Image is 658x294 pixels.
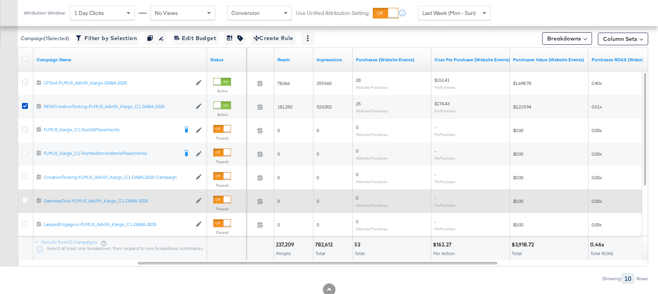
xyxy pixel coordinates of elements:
[356,77,361,83] span: 28
[254,33,293,43] span: Create Rule
[277,104,292,110] span: 181,250
[174,33,216,43] span: Edit Budget
[277,80,290,86] span: 78,066
[74,9,104,17] span: 1 Day Clicks
[434,203,455,208] sub: Per Purchase
[44,150,178,156] div: FLMUS_Kargo_C1-TestNoStoriesReelsPlacements
[355,250,365,256] span: Total
[44,80,192,86] a: LPTest-FLMUS_AdvSh_Kargo-DABA-2025
[434,171,436,177] span: -
[44,103,192,110] a: NEWCreativeTesting-FLMUS_AdvSh_Kargo_C1-DABA-2025
[592,151,602,157] span: 0.00x
[512,250,522,256] span: Total
[213,206,231,211] label: Paused
[356,195,358,201] span: 0
[155,9,178,17] span: No Views
[44,174,192,181] a: CreativeTesting-FLMUS_AdvSh_Kargo_C1-DABA-2025 Campaign
[356,226,388,231] sub: Website Purchases
[434,57,510,63] a: The average cost for each purchase tracked by your Custom Audience pixel on your website after pe...
[513,80,531,86] span: $1,698.78
[276,241,297,248] div: 237,209
[213,112,231,117] label: Active
[277,57,310,63] a: The number of people your ad was served to.
[434,156,455,160] sub: Per Purchase
[592,198,602,204] span: 0.00x
[513,104,531,110] span: $2,219.94
[422,9,476,17] span: Last Week (Mon - Sun)
[356,101,361,107] span: 25
[433,241,454,248] div: $162.27
[277,151,280,157] span: 0
[24,10,66,16] div: Attribution Window:
[317,104,332,110] span: 523,052
[542,32,592,45] button: Breakdowns
[513,222,523,228] span: $0.00
[277,175,280,180] span: 0
[592,80,602,86] span: 0.40x
[231,9,260,17] span: Conversion
[277,127,280,133] span: 0
[210,57,243,63] a: Shows the current state of your Ad Campaign.
[356,108,388,113] sub: Website Purchases
[356,148,358,154] span: 0
[590,241,607,248] div: 0.46x
[636,276,648,281] div: Rows
[592,222,602,228] span: 0.00x
[356,179,388,184] sub: Website Purchases
[296,9,370,17] label: Use Unified Attribution Setting:
[315,250,325,256] span: Total
[592,175,602,180] span: 0.00x
[511,241,536,248] div: $3,918.72
[213,88,231,94] label: Active
[277,198,280,204] span: 0
[44,198,192,204] a: GatewayTest-FLMUS_AdvSh_Kargo_C1-DABA-2025
[356,171,358,177] span: 0
[433,250,455,256] span: Per Action
[434,219,436,224] span: -
[434,195,436,201] span: -
[172,32,218,45] button: Edit Budget
[21,35,69,42] div: Campaign ( 1 Selected)
[602,276,622,281] div: Showing:
[356,85,388,90] sub: Website Purchases
[356,57,428,63] a: The number of times a purchase was made tracked by your Custom Audience pixel on your website aft...
[317,198,319,204] span: 0
[513,175,523,180] span: $0.00
[37,57,204,63] a: Your campaign name.
[622,274,634,283] div: 10
[75,32,139,45] button: Filter by Selection
[317,127,319,133] span: 0
[44,127,178,133] div: FLMUS_Kargo_C1-TestAllPlacements
[213,230,231,235] label: Paused
[513,127,523,133] span: $0.00
[434,77,449,83] span: $151.41
[592,127,602,133] span: 0.00x
[213,136,231,141] label: Paused
[277,222,280,228] span: 0
[317,151,319,157] span: 0
[44,221,192,228] div: LaspedEngagers-FLMUS_AdvSh_Kargo_C1-DABA-2025
[356,132,388,137] sub: Website Purchases
[434,101,449,107] span: $174.43
[434,179,455,184] sub: Per Purchase
[276,250,291,256] span: People
[44,127,178,134] a: FLMUS_Kargo_C1-TestAllPlacements
[77,33,137,43] span: Filter by Selection
[317,175,319,180] span: 0
[434,226,455,231] sub: Per Purchase
[513,198,523,204] span: $0.00
[592,104,602,110] span: 0.51x
[44,174,192,180] div: CreativeTesting-FLMUS_AdvSh_Kargo_C1-DABA-2025 Campaign
[434,108,455,113] sub: Per Purchase
[590,250,613,256] span: Total ROAS
[513,57,585,63] a: The total value of the purchase actions tracked by your Custom Audience pixel on your website aft...
[315,241,335,248] div: 782,612
[434,132,455,137] sub: Per Purchase
[317,57,350,63] a: The number of times your ad was served. On mobile apps an ad is counted as served the first time ...
[354,241,363,248] div: 53
[213,183,231,188] label: Paused
[434,124,436,130] span: -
